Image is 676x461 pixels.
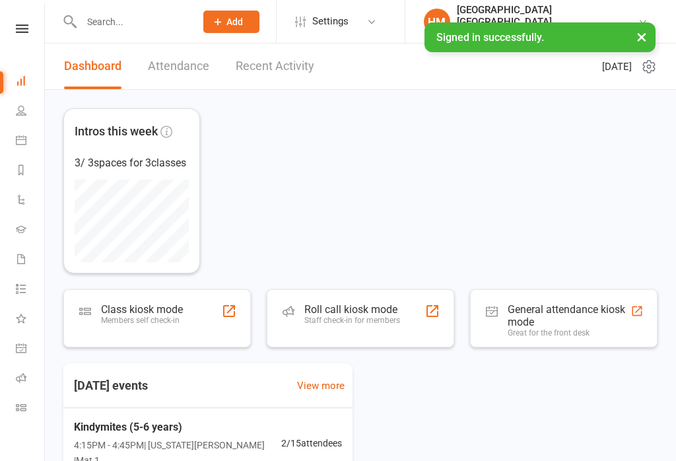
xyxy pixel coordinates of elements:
[16,394,46,424] a: Class kiosk mode
[16,127,46,157] a: Calendar
[304,316,400,325] div: Staff check-in for members
[203,11,259,33] button: Add
[148,44,209,89] a: Attendance
[312,7,349,36] span: Settings
[101,303,183,316] div: Class kiosk mode
[508,303,630,328] div: General attendance kiosk mode
[77,13,186,31] input: Search...
[630,22,654,51] button: ×
[16,97,46,127] a: People
[16,305,46,335] a: What's New
[75,122,158,141] span: Intros this week
[101,316,183,325] div: Members self check-in
[602,59,632,75] span: [DATE]
[281,436,342,450] span: 2 / 15 attendees
[64,44,121,89] a: Dashboard
[16,335,46,365] a: General attendance kiosk mode
[236,44,314,89] a: Recent Activity
[16,157,46,186] a: Reports
[457,4,638,28] div: [GEOGRAPHIC_DATA] [GEOGRAPHIC_DATA]
[304,303,400,316] div: Roll call kiosk mode
[75,155,189,172] div: 3 / 3 spaces for 3 classes
[226,17,243,27] span: Add
[424,9,450,35] div: HM
[63,374,158,398] h3: [DATE] events
[508,328,630,337] div: Great for the front desk
[16,365,46,394] a: Roll call kiosk mode
[74,419,281,436] span: Kindymites (5-6 years)
[16,67,46,97] a: Dashboard
[297,378,345,394] a: View more
[436,31,544,44] span: Signed in successfully.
